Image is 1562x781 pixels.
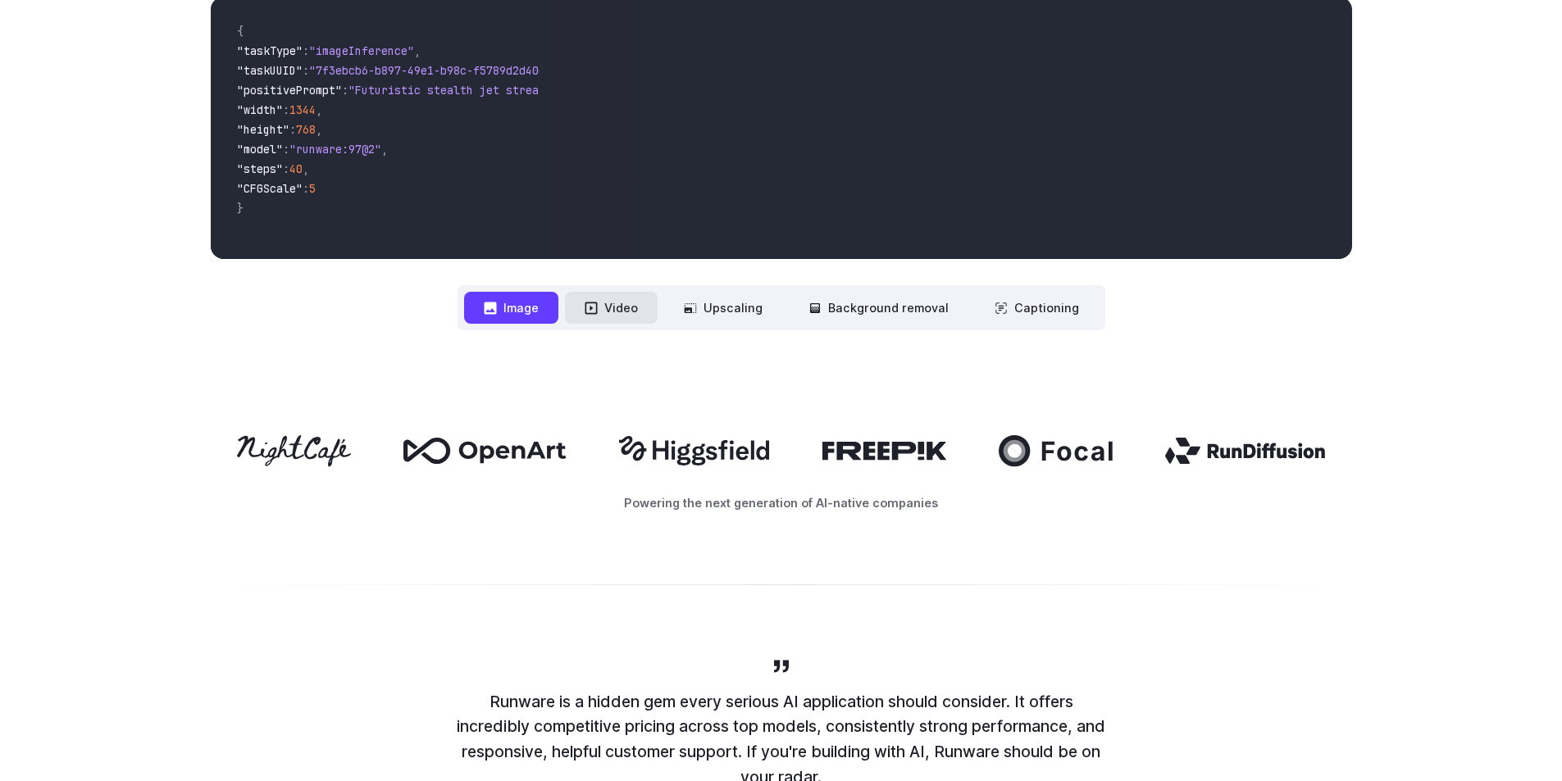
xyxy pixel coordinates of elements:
span: "CFGScale" [237,181,303,196]
span: "imageInference" [309,43,414,58]
span: 40 [289,161,303,176]
button: Upscaling [664,292,782,324]
button: Captioning [975,292,1099,324]
span: "Futuristic stealth jet streaking through a neon-lit cityscape with glowing purple exhaust" [348,83,945,98]
span: "model" [237,142,283,157]
span: } [237,201,244,216]
span: 5 [309,181,316,196]
button: Background removal [789,292,968,324]
span: "steps" [237,161,283,176]
span: 768 [296,122,316,137]
span: 1344 [289,102,316,117]
span: , [303,161,309,176]
span: : [283,102,289,117]
button: Image [464,292,558,324]
span: { [237,24,244,39]
span: : [342,83,348,98]
span: : [289,122,296,137]
span: "width" [237,102,283,117]
span: : [303,63,309,78]
span: "height" [237,122,289,137]
span: : [283,161,289,176]
span: , [414,43,421,58]
span: "positivePrompt" [237,83,342,98]
span: "taskType" [237,43,303,58]
span: "7f3ebcb6-b897-49e1-b98c-f5789d2d40d7" [309,63,558,78]
span: : [283,142,289,157]
span: , [381,142,388,157]
span: : [303,43,309,58]
span: , [316,102,322,117]
span: , [316,122,322,137]
span: : [303,181,309,196]
p: Powering the next generation of AI-native companies [211,493,1352,512]
span: "taskUUID" [237,63,303,78]
button: Video [565,292,658,324]
span: "runware:97@2" [289,142,381,157]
